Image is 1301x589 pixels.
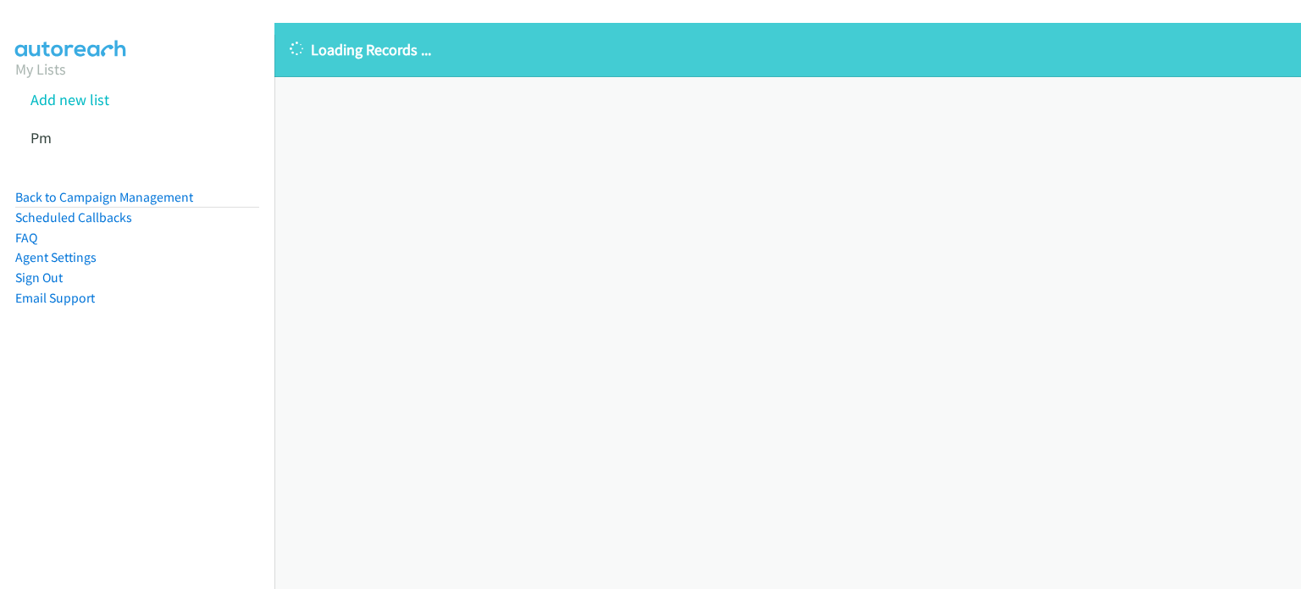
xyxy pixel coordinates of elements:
[15,230,37,246] a: FAQ
[15,269,63,286] a: Sign Out
[15,290,95,306] a: Email Support
[290,38,1286,61] p: Loading Records ...
[15,59,66,79] a: My Lists
[15,209,132,225] a: Scheduled Callbacks
[30,128,52,147] a: Pm
[15,189,193,205] a: Back to Campaign Management
[15,249,97,265] a: Agent Settings
[30,90,109,109] a: Add new list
